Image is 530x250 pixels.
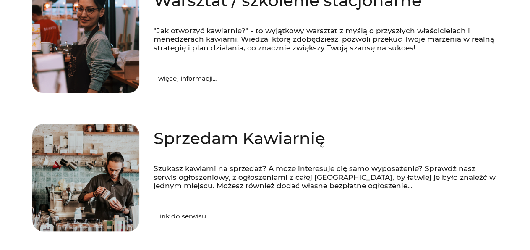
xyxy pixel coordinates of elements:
[158,75,216,82] span: więcej informacji...
[143,205,225,227] a: link do serwisu...
[158,213,209,219] span: link do serwisu...
[154,164,498,190] h2: Szukasz kawiarni na sprzedaż? A może interesuje cię samo wyposażenie? Sprawdź nasz serwis ogłosze...
[143,68,231,89] a: więcej informacji...
[32,124,139,231] img: sprzedam kawiarnię
[154,26,498,52] h2: "Jak otworzyć kawiarnię?" - to wyjątkowy warsztat z myślą o przyszłych właścicielach i menedżerac...
[154,128,498,149] h2: Sprzedam Kawiarnię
